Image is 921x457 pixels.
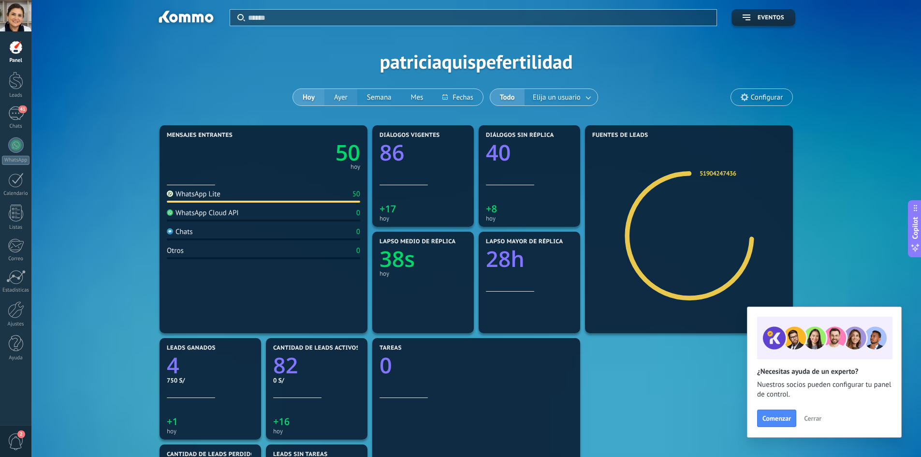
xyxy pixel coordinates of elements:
button: Comenzar [757,410,796,427]
span: Configurar [751,93,783,102]
text: +1 [167,415,178,428]
span: 41 [18,105,27,113]
button: Hoy [293,89,324,105]
div: Ajustes [2,321,30,327]
a: 51904247436 [700,169,736,177]
a: 82 [273,351,360,380]
div: Chats [2,123,30,130]
button: Eventos [731,9,795,26]
text: 40 [486,138,511,167]
text: 38s [380,244,415,274]
a: 4 [167,351,254,380]
span: Copilot [910,217,920,239]
span: 2 [17,430,25,438]
div: Ayuda [2,355,30,361]
div: Leads [2,92,30,99]
span: Lapso mayor de réplica [486,238,563,245]
div: Estadísticas [2,287,30,294]
span: Mensajes entrantes [167,132,233,139]
text: 28h [486,244,525,274]
a: 50 [263,138,360,167]
span: Comenzar [762,415,791,422]
div: Otros [167,246,184,255]
div: 0 [356,227,360,236]
img: WhatsApp Cloud API [167,209,173,216]
span: Cantidad de leads activos [273,345,360,352]
div: WhatsApp [2,156,29,165]
div: hoy [380,270,467,277]
div: 0 [356,246,360,255]
div: hoy [351,164,360,169]
span: Tareas [380,345,402,352]
div: Calendario [2,191,30,197]
button: Fechas [433,89,482,105]
text: 82 [273,351,298,380]
div: 750 S/ [167,376,254,384]
text: 4 [167,351,179,380]
div: hoy [273,428,360,435]
span: Eventos [758,15,784,21]
text: 86 [380,138,404,167]
button: Mes [401,89,433,105]
span: Elija un usuario [531,91,583,104]
div: hoy [380,215,467,222]
div: WhatsApp Lite [167,190,220,199]
div: hoy [486,215,573,222]
div: 50 [352,190,360,199]
span: Diálogos vigentes [380,132,440,139]
span: Diálogos sin réplica [486,132,554,139]
text: +8 [486,202,497,215]
span: Nuestros socios pueden configurar tu panel de control. [757,380,892,399]
div: Correo [2,256,30,262]
text: +17 [380,202,396,215]
h2: ¿Necesitas ayuda de un experto? [757,367,892,376]
img: Chats [167,228,173,235]
span: Leads ganados [167,345,216,352]
button: Cerrar [800,411,826,426]
span: Lapso medio de réplica [380,238,456,245]
div: hoy [167,428,254,435]
button: Ayer [324,89,357,105]
div: 0 S/ [273,376,360,384]
div: Panel [2,58,30,64]
div: 0 [356,208,360,218]
div: Chats [167,227,193,236]
button: Todo [490,89,525,105]
div: WhatsApp Cloud API [167,208,239,218]
button: Semana [357,89,401,105]
div: Listas [2,224,30,231]
a: 28h [486,244,573,274]
img: WhatsApp Lite [167,191,173,197]
text: +16 [273,415,290,428]
span: Cerrar [804,415,821,422]
button: Elija un usuario [525,89,598,105]
text: 50 [336,138,360,167]
span: Fuentes de leads [592,132,648,139]
a: 0 [380,351,573,380]
text: 0 [380,351,392,380]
